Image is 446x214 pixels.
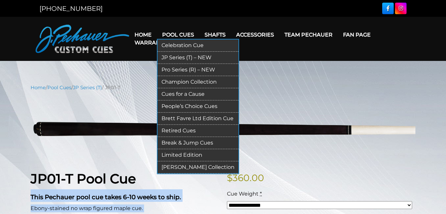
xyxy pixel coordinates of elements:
[158,137,238,149] a: Break & Jump Cues
[279,26,338,43] a: Team Pechauer
[158,64,238,76] a: Pro Series (R) – NEW
[36,25,129,53] img: Pechauer Custom Cues
[129,34,172,51] a: Warranty
[158,161,238,174] a: [PERSON_NAME] Collection
[199,26,231,43] a: Shafts
[158,113,238,125] a: Brett Favre Ltd Edition Cue
[39,5,103,13] a: [PHONE_NUMBER]
[158,40,238,52] a: Celebration Cue
[31,204,219,212] p: Ebony-stained no wrap figured maple cue.
[158,76,238,88] a: Champion Collection
[157,26,199,43] a: Pool Cues
[172,34,197,51] a: Cart
[158,125,238,137] a: Retired Cues
[31,96,415,160] img: jp01-T-1.png
[158,88,238,100] a: Cues for a Cause
[227,172,264,183] bdi: 360.00
[231,26,279,43] a: Accessories
[31,171,136,187] strong: JP01-T Pool Cue
[260,191,262,197] abbr: required
[227,172,233,183] span: $
[158,52,238,64] a: JP Series (T) – NEW
[227,191,259,197] span: Cue Weight
[158,149,238,161] a: Limited Edition
[31,193,181,201] strong: This Pechauer pool cue takes 6-10 weeks to ship.
[73,85,102,91] a: JP Series (T)
[31,84,415,91] nav: Breadcrumb
[31,85,46,91] a: Home
[47,85,71,91] a: Pool Cues
[129,26,157,43] a: Home
[338,26,376,43] a: Fan Page
[158,100,238,113] a: People’s Choice Cues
